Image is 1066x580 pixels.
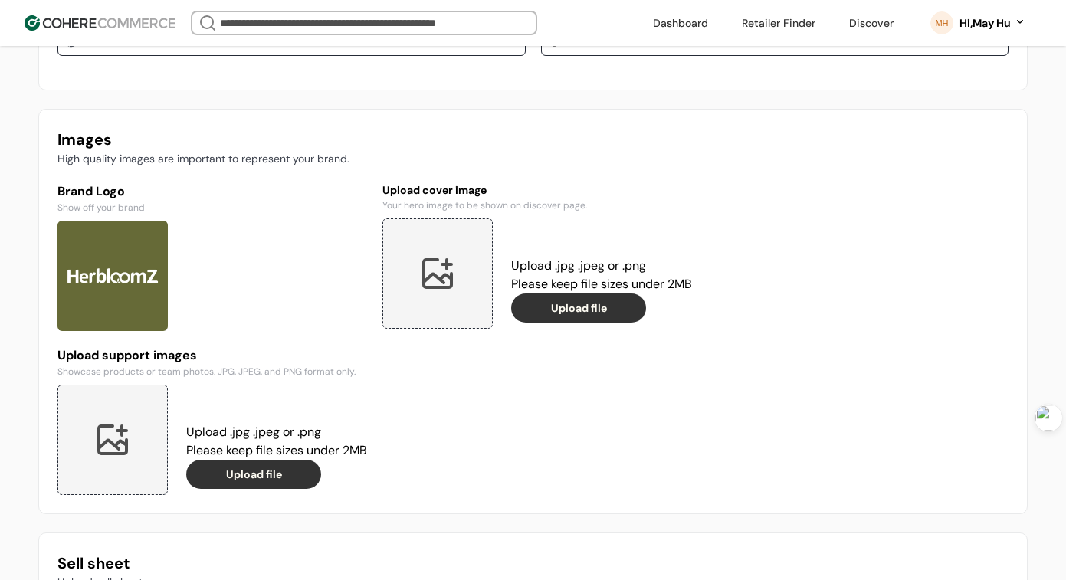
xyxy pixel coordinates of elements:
p: Your hero image to be shown on discover page. [382,198,692,212]
button: Upload file [186,460,321,489]
p: Please keep file sizes under 2MB [511,275,692,293]
p: Please keep file sizes under 2MB [186,441,367,460]
p: Upload .jpg .jpeg or .png [186,423,367,441]
h6: Brand Logo [57,182,367,201]
h3: Sell sheet [57,552,1009,575]
button: Hi,May Hu [959,15,1026,31]
div: Hi, May Hu [959,15,1011,31]
p: High quality images are important to represent your brand. [57,151,1009,167]
p: Upload .jpg .jpeg or .png [511,257,692,275]
h6: Upload support images [57,346,367,365]
h3: Images [57,128,1009,151]
img: Cohere Logo [25,15,175,31]
button: Upload file [511,293,646,323]
p: Showcase products or team photos. JPG, JPEG, and PNG format only. [57,365,367,378]
p: Show off your brand [57,201,367,215]
h6: Upload cover image [382,182,692,198]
